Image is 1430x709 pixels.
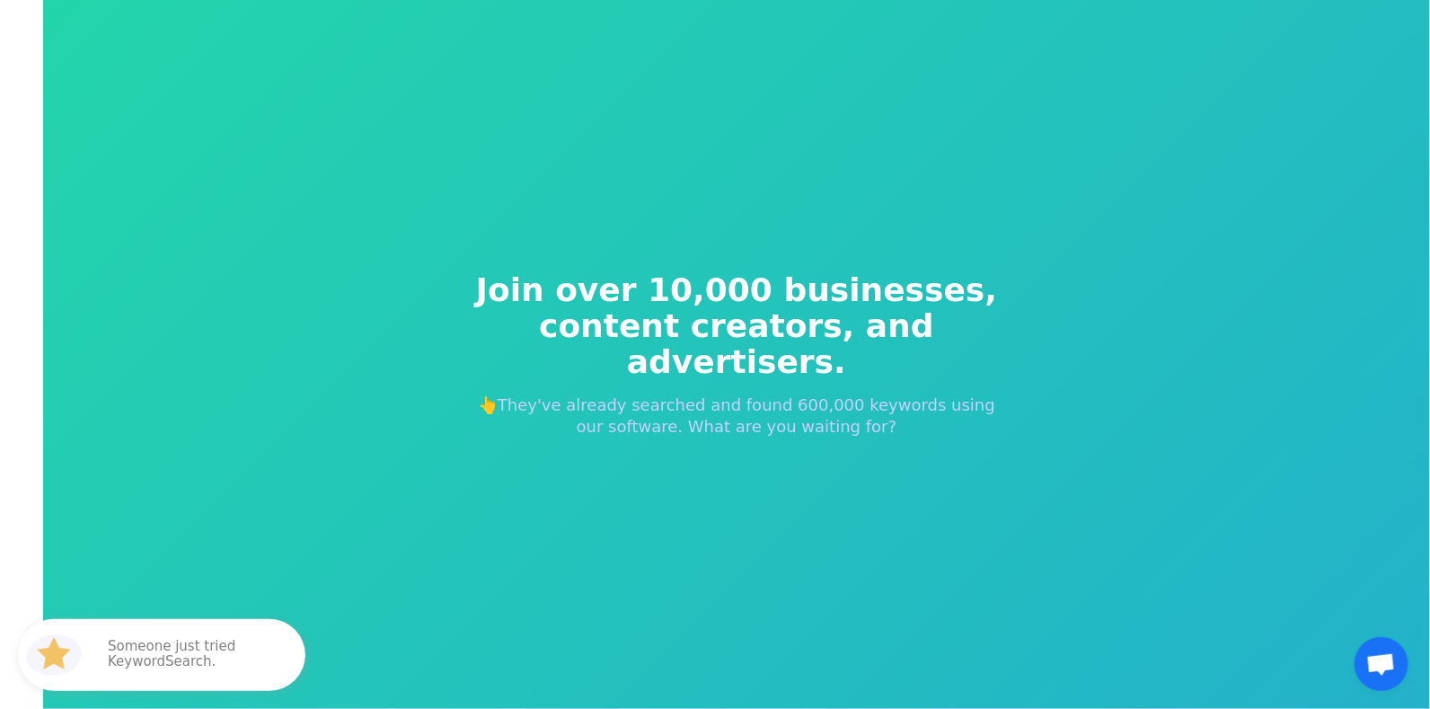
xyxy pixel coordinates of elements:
[108,639,287,671] p: Someone just tried KeywordSearch.
[463,394,1010,438] p: 👆They've already searched and found 600,000 keywords using our software. What are you waiting for?
[1355,637,1408,691] a: Open chat
[463,308,1010,380] span: content creators, and advertisers.
[463,272,1010,308] span: Join over 10,000 businesses,
[22,623,86,687] img: HubSpot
